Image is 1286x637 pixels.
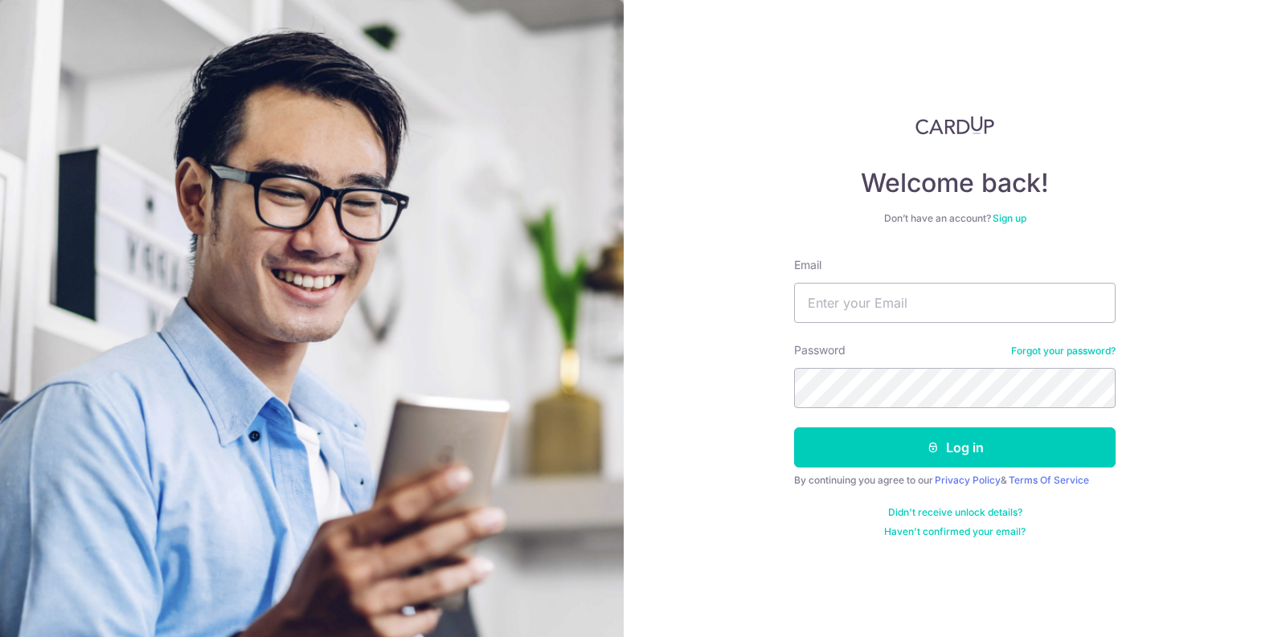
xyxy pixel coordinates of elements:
label: Password [794,342,846,358]
h4: Welcome back! [794,167,1116,199]
a: Terms Of Service [1009,474,1089,486]
a: Haven't confirmed your email? [884,525,1026,538]
div: By continuing you agree to our & [794,474,1116,487]
a: Sign up [993,212,1026,224]
label: Email [794,257,821,273]
a: Privacy Policy [935,474,1001,486]
button: Log in [794,427,1116,468]
div: Don’t have an account? [794,212,1116,225]
input: Enter your Email [794,283,1116,323]
img: CardUp Logo [915,116,994,135]
a: Forgot your password? [1011,345,1116,357]
a: Didn't receive unlock details? [888,506,1022,519]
